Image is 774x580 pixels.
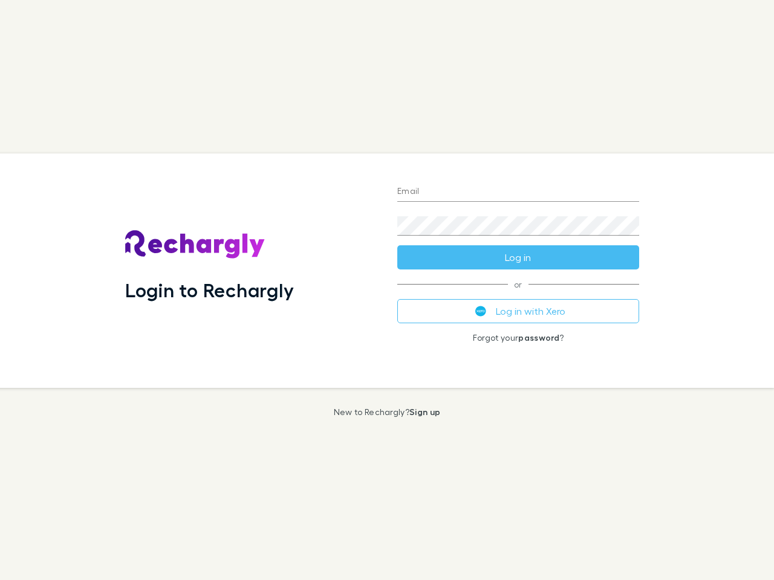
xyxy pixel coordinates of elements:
img: Xero's logo [475,306,486,317]
button: Log in [397,245,639,269]
span: or [397,284,639,285]
p: Forgot your ? [397,333,639,343]
button: Log in with Xero [397,299,639,323]
a: password [518,332,559,343]
a: Sign up [409,407,440,417]
h1: Login to Rechargly [125,279,294,301]
p: New to Rechargly? [334,407,441,417]
img: Rechargly's Logo [125,230,265,259]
